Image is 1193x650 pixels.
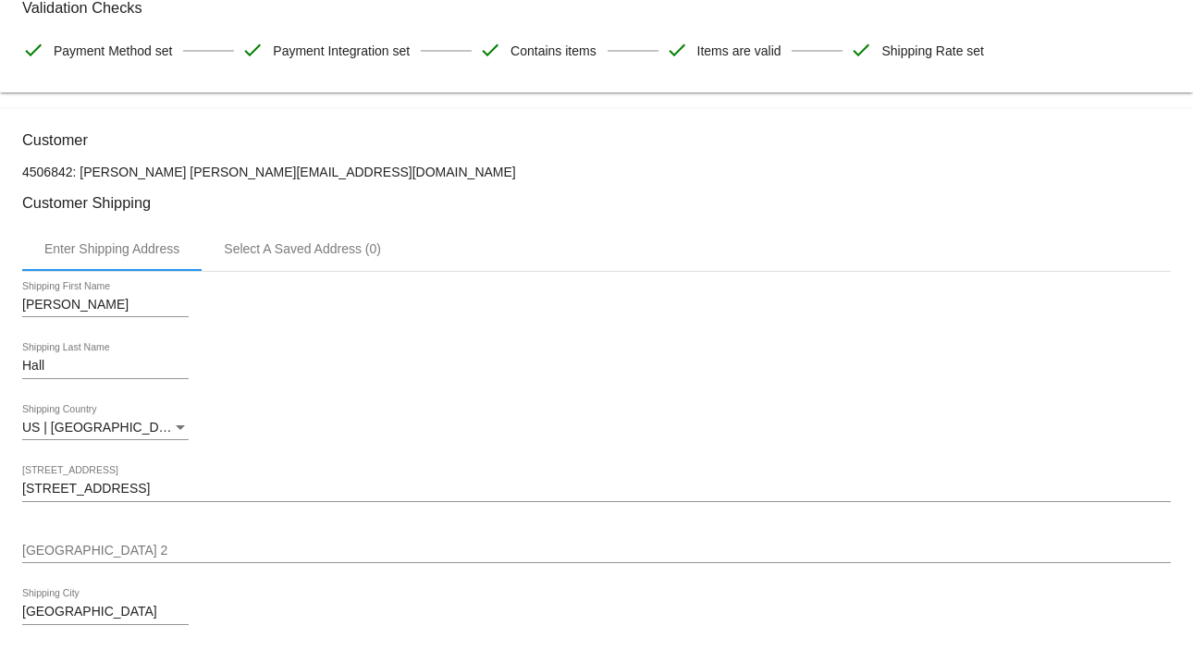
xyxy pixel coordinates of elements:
div: Enter Shipping Address [44,241,179,256]
mat-icon: check [850,39,872,61]
h3: Customer [22,131,1171,149]
input: Shipping City [22,605,189,619]
input: Shipping First Name [22,298,189,313]
span: Shipping Rate set [881,31,984,70]
p: 4506842: [PERSON_NAME] [PERSON_NAME][EMAIL_ADDRESS][DOMAIN_NAME] [22,165,1171,179]
span: Contains items [510,31,596,70]
h3: Customer Shipping [22,194,1171,212]
input: Shipping Street 2 [22,544,1171,558]
input: Shipping Last Name [22,359,189,374]
mat-icon: check [241,39,264,61]
mat-icon: check [22,39,44,61]
mat-select: Shipping Country [22,421,189,435]
mat-icon: check [479,39,501,61]
span: Payment Method set [54,31,172,70]
span: Items are valid [697,31,781,70]
mat-icon: check [666,39,688,61]
div: Select A Saved Address (0) [224,241,381,256]
span: Payment Integration set [273,31,410,70]
span: US | [GEOGRAPHIC_DATA] [22,420,186,435]
input: Shipping Street 1 [22,482,1171,497]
